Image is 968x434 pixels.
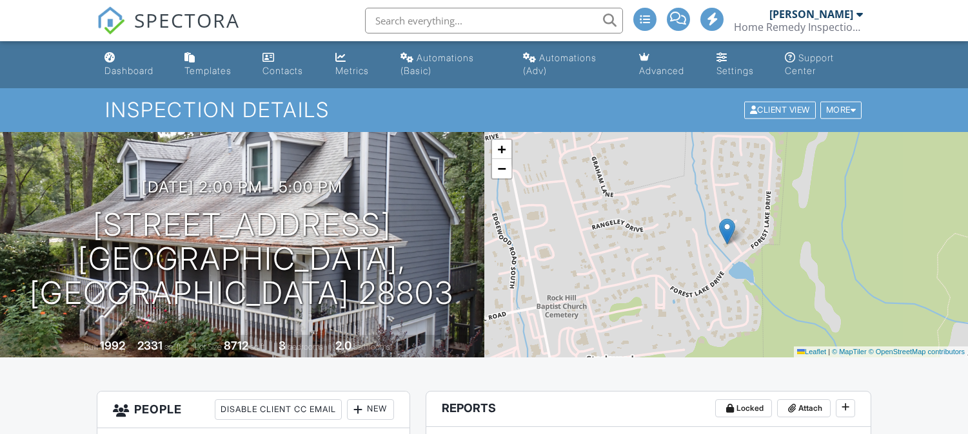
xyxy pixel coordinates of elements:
[523,52,597,76] div: Automations (Adv)
[97,392,410,428] h3: People
[97,6,125,35] img: The Best Home Inspection Software - Spectora
[832,348,867,355] a: © MapTiler
[164,342,183,352] span: sq. ft.
[84,342,98,352] span: Built
[100,339,125,352] div: 1992
[262,65,303,76] div: Contacts
[179,46,247,83] a: Templates
[785,52,834,76] div: Support Center
[105,99,863,121] h1: Inspection Details
[734,21,863,33] div: Home Remedy Inspection Services
[195,342,222,352] span: Lot Size
[97,17,240,44] a: SPECTORA
[711,46,770,83] a: Settings
[137,339,163,352] div: 2331
[279,339,286,352] div: 3
[518,46,623,83] a: Automations (Advanced)
[639,65,684,76] div: Advanced
[497,141,506,157] span: +
[395,46,508,83] a: Automations (Basic)
[400,52,474,76] div: Automations (Basic)
[142,178,342,196] h3: [DATE] 2:00 pm - 5:00 pm
[347,399,394,420] div: New
[184,65,232,76] div: Templates
[250,342,266,352] span: sq.ft.
[21,208,464,310] h1: [STREET_ADDRESS] [GEOGRAPHIC_DATA], [GEOGRAPHIC_DATA] 28803
[869,348,965,355] a: © OpenStreetMap contributors
[716,65,754,76] div: Settings
[335,65,369,76] div: Metrics
[335,339,351,352] div: 2.0
[330,46,385,83] a: Metrics
[492,159,511,178] a: Zoom out
[99,46,169,83] a: Dashboard
[215,399,342,420] div: Disable Client CC Email
[224,339,248,352] div: 8712
[288,342,323,352] span: bedrooms
[719,218,735,245] img: Marker
[828,348,830,355] span: |
[820,102,862,119] div: More
[769,8,853,21] div: [PERSON_NAME]
[497,160,506,176] span: −
[365,8,623,33] input: Search everything...
[634,46,701,83] a: Advanced
[353,342,390,352] span: bathrooms
[797,348,826,355] a: Leaflet
[134,6,240,33] span: SPECTORA
[744,102,816,119] div: Client View
[104,65,153,76] div: Dashboard
[257,46,320,83] a: Contacts
[492,140,511,159] a: Zoom in
[743,104,819,114] a: Client View
[780,46,869,83] a: Support Center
